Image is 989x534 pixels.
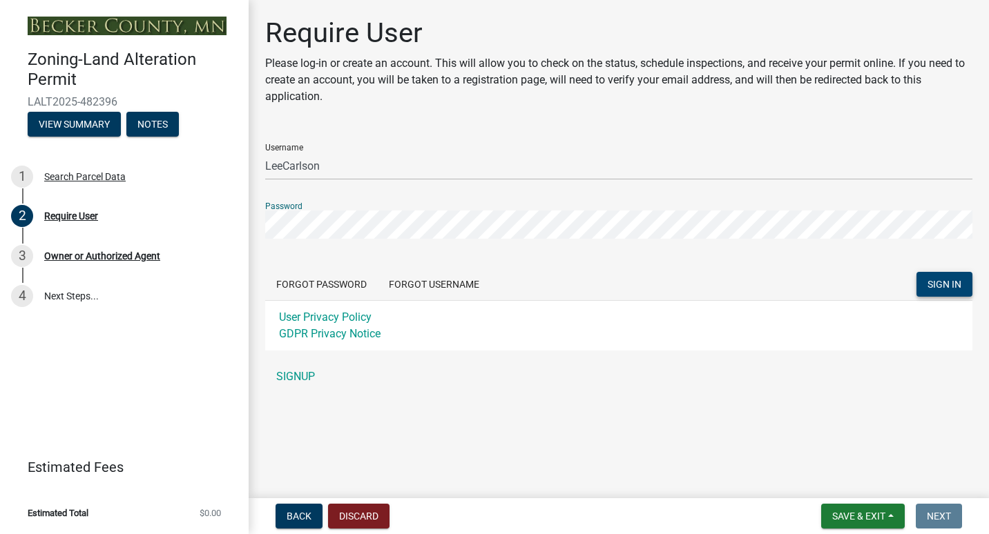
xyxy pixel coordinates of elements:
[916,272,972,297] button: SIGN IN
[44,251,160,261] div: Owner or Authorized Agent
[28,50,238,90] h4: Zoning-Land Alteration Permit
[265,17,972,50] h1: Require User
[44,211,98,221] div: Require User
[279,310,372,324] a: User Privacy Policy
[200,508,221,517] span: $0.00
[916,504,962,528] button: Next
[11,245,33,267] div: 3
[28,17,227,35] img: Becker County, Minnesota
[378,272,490,297] button: Forgot Username
[28,119,121,130] wm-modal-confirm: Summary
[928,279,961,290] span: SIGN IN
[44,172,126,181] div: Search Parcel Data
[28,112,121,137] button: View Summary
[265,363,972,390] a: SIGNUP
[821,504,905,528] button: Save & Exit
[287,511,311,522] span: Back
[276,504,323,528] button: Back
[126,119,179,130] wm-modal-confirm: Notes
[28,508,88,517] span: Estimated Total
[11,453,227,481] a: Estimated Fees
[11,285,33,307] div: 4
[265,272,378,297] button: Forgot Password
[927,511,951,522] span: Next
[28,95,221,108] span: LALT2025-482396
[11,205,33,227] div: 2
[328,504,390,528] button: Discard
[279,327,381,340] a: GDPR Privacy Notice
[11,166,33,188] div: 1
[126,112,179,137] button: Notes
[832,511,885,522] span: Save & Exit
[265,55,972,105] p: Please log-in or create an account. This will allow you to check on the status, schedule inspecti...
